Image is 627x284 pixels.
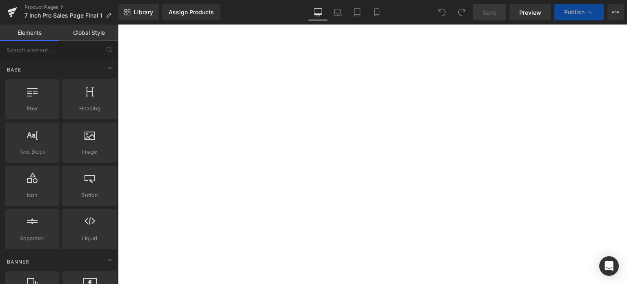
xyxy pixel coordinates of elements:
[59,25,118,41] a: Global Style
[65,234,114,243] span: Liquid
[367,4,387,20] a: Mobile
[7,148,57,156] span: Text Block
[65,104,114,113] span: Heading
[65,148,114,156] span: Image
[169,9,214,16] div: Assign Products
[519,8,541,17] span: Preview
[7,191,57,199] span: Icon
[24,4,118,11] a: Product Pages
[24,12,102,19] span: 7 Inch Pro Sales Page Final 1
[599,256,619,276] div: Open Intercom Messenger
[454,4,470,20] button: Redo
[65,191,114,199] span: Button
[554,4,604,20] button: Publish
[7,234,57,243] span: Separator
[347,4,367,20] a: Tablet
[607,4,624,20] button: More
[7,104,57,113] span: Row
[483,8,496,17] span: Save
[134,9,153,16] span: Library
[509,4,551,20] a: Preview
[6,66,22,74] span: Base
[308,4,328,20] a: Desktop
[434,4,450,20] button: Undo
[118,4,159,20] a: New Library
[564,9,585,16] span: Publish
[6,258,30,266] span: Banner
[328,4,347,20] a: Laptop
